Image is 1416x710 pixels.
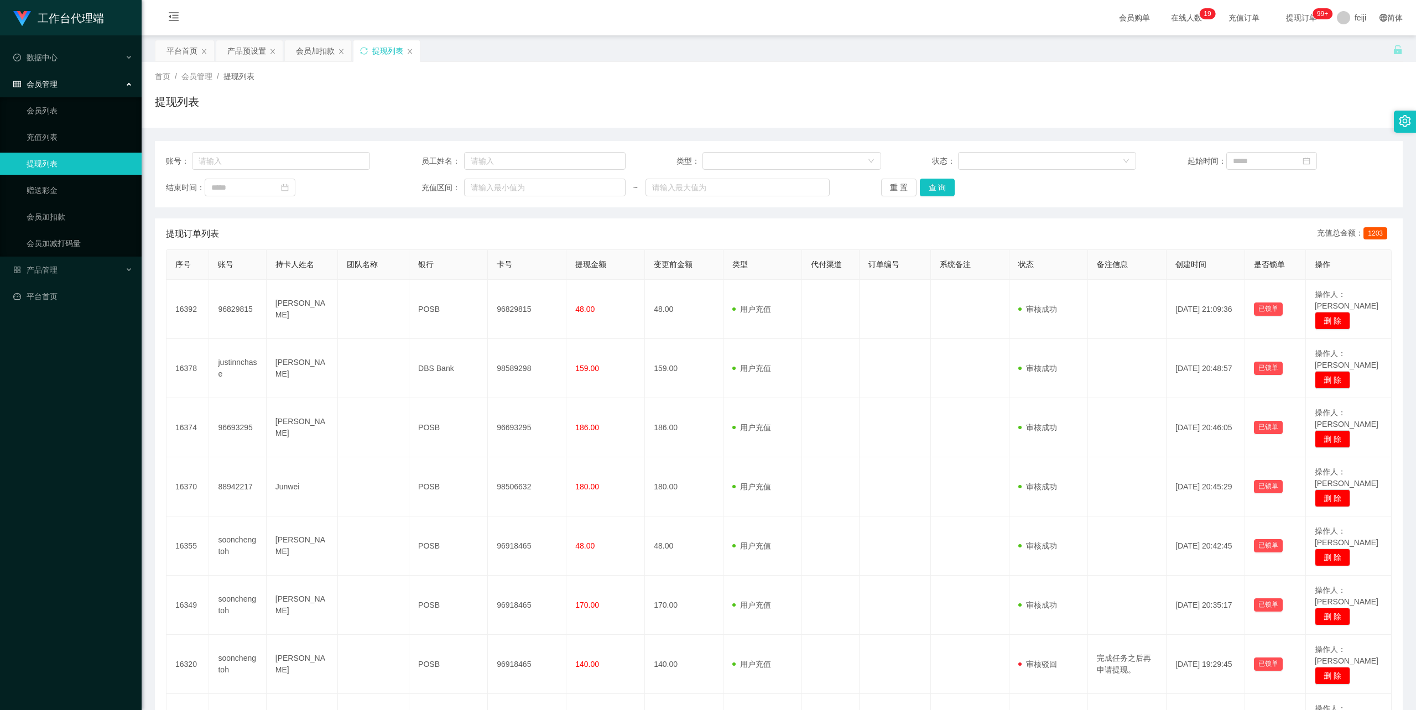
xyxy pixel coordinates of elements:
[1315,586,1378,606] span: 操作人：[PERSON_NAME]
[1315,526,1378,547] span: 操作人：[PERSON_NAME]
[1254,421,1283,434] button: 已锁单
[1254,362,1283,375] button: 已锁单
[497,260,512,269] span: 卡号
[27,126,133,148] a: 充值列表
[223,72,254,81] span: 提现列表
[676,155,702,167] span: 类型：
[227,40,266,61] div: 产品预设置
[732,482,771,491] span: 用户充值
[275,260,314,269] span: 持卡人姓名
[1254,260,1285,269] span: 是否锁单
[192,152,371,170] input: 请输入
[1315,667,1350,685] button: 删 除
[1315,312,1350,330] button: 删 除
[932,155,958,167] span: 状态：
[575,482,599,491] span: 180.00
[1363,227,1387,239] span: 1203
[209,635,266,694] td: soonchengtoh
[1303,157,1310,165] i: 图标: calendar
[1123,158,1129,165] i: 图标: down
[13,11,31,27] img: logo.9652507e.png
[488,398,566,457] td: 96693295
[732,423,771,432] span: 用户充值
[645,457,723,516] td: 180.00
[1018,305,1057,314] span: 审核成功
[267,635,338,694] td: [PERSON_NAME]
[218,260,233,269] span: 账号
[488,635,566,694] td: 96918465
[1315,260,1330,269] span: 操作
[27,179,133,201] a: 赠送彩金
[1188,155,1226,167] span: 起始时间：
[1399,115,1411,127] i: 图标: setting
[1165,14,1207,22] span: 在线人数
[13,80,21,88] i: 图标: table
[267,398,338,457] td: [PERSON_NAME]
[1315,371,1350,389] button: 删 除
[1315,408,1378,429] span: 操作人：[PERSON_NAME]
[1315,349,1378,369] span: 操作人：[PERSON_NAME]
[732,541,771,550] span: 用户充值
[13,54,21,61] i: 图标: check-circle-o
[347,260,378,269] span: 团队名称
[575,541,595,550] span: 48.00
[13,53,58,62] span: 数据中心
[267,457,338,516] td: Junwei
[575,260,606,269] span: 提现金额
[1254,657,1283,671] button: 已锁单
[267,339,338,398] td: [PERSON_NAME]
[421,155,465,167] span: 员工姓名：
[464,179,626,196] input: 请输入最小值为
[409,339,488,398] td: DBS Bank
[1315,290,1378,310] span: 操作人：[PERSON_NAME]
[732,601,771,609] span: 用户充值
[13,13,104,22] a: 工作台代理端
[1315,645,1378,665] span: 操作人：[PERSON_NAME]
[1167,398,1245,457] td: [DATE] 20:46:05
[1097,260,1128,269] span: 备注信息
[13,80,58,88] span: 会员管理
[645,635,723,694] td: 140.00
[868,260,899,269] span: 订单编号
[645,516,723,576] td: 48.00
[1204,8,1207,19] p: 1
[1254,480,1283,493] button: 已锁单
[1379,14,1387,22] i: 图标: global
[1167,516,1245,576] td: [DATE] 20:42:45
[181,72,212,81] span: 会员管理
[1167,339,1245,398] td: [DATE] 20:48:57
[409,398,488,457] td: POSB
[1315,489,1350,507] button: 删 除
[155,93,199,110] h1: 提现列表
[1018,660,1057,669] span: 审核驳回
[626,182,645,194] span: ~
[488,457,566,516] td: 98506632
[1254,598,1283,612] button: 已锁单
[575,660,599,669] span: 140.00
[409,635,488,694] td: POSB
[645,179,830,196] input: 请输入最大值为
[488,280,566,339] td: 96829815
[920,179,955,196] button: 查 询
[645,339,723,398] td: 159.00
[1223,14,1265,22] span: 充值订单
[27,232,133,254] a: 会员加减打码量
[166,280,209,339] td: 16392
[175,72,177,81] span: /
[1207,8,1211,19] p: 9
[166,227,219,241] span: 提现订单列表
[645,398,723,457] td: 186.00
[13,285,133,307] a: 图标: dashboard平台首页
[1315,608,1350,625] button: 删 除
[166,398,209,457] td: 16374
[1199,8,1215,19] sup: 19
[166,457,209,516] td: 16370
[654,260,693,269] span: 变更前金额
[166,40,197,61] div: 平台首页
[1018,364,1057,373] span: 审核成功
[1313,8,1332,19] sup: 946
[269,48,276,55] i: 图标: close
[811,260,842,269] span: 代付渠道
[575,423,599,432] span: 186.00
[209,280,266,339] td: 96829815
